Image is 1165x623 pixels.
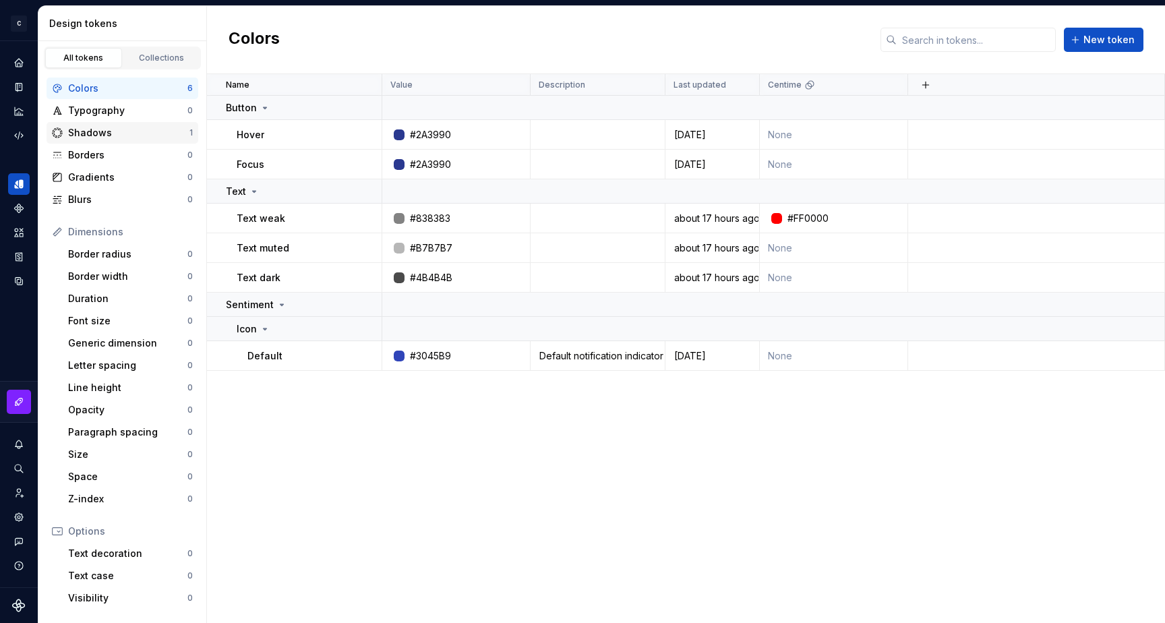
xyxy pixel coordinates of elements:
a: Space0 [63,466,198,487]
div: [DATE] [666,349,758,363]
p: Text weak [237,212,285,225]
div: [DATE] [666,158,758,171]
td: None [760,263,908,293]
p: Text dark [237,271,280,285]
h2: Colors [229,28,280,52]
a: Text decoration0 [63,543,198,564]
div: Opacity [68,403,187,417]
a: Documentation [8,76,30,98]
a: Components [8,198,30,219]
div: Assets [8,222,30,243]
div: Colors [68,82,187,95]
div: 6 [187,83,193,94]
p: Sentiment [226,298,274,311]
p: Last updated [674,80,726,90]
svg: Supernova Logo [12,599,26,612]
p: Description [539,80,585,90]
div: 0 [187,338,193,349]
p: Text muted [237,241,289,255]
a: Storybook stories [8,246,30,268]
div: about 17 hours ago [666,271,758,285]
a: Invite team [8,482,30,504]
a: Data sources [8,270,30,292]
div: Gradients [68,171,187,184]
p: Centime [768,80,802,90]
p: Hover [237,128,264,142]
a: Shadows1 [47,122,198,144]
a: Border radius0 [63,243,198,265]
p: Default [247,349,282,363]
div: 0 [187,449,193,460]
a: Opacity0 [63,399,198,421]
div: 0 [187,150,193,160]
button: Notifications [8,434,30,455]
div: about 17 hours ago [666,241,758,255]
div: 1 [189,127,193,138]
div: C [11,16,27,32]
p: Button [226,101,257,115]
a: Design tokens [8,173,30,195]
p: Text [226,185,246,198]
td: None [760,150,908,179]
button: Contact support [8,531,30,552]
a: Home [8,52,30,73]
div: Borders [68,148,187,162]
div: Dimensions [68,225,193,239]
div: All tokens [50,53,117,63]
p: Name [226,80,249,90]
div: Border radius [68,247,187,261]
div: 0 [187,293,193,304]
div: #4B4B4B [410,271,452,285]
div: 0 [187,548,193,559]
div: Typography [68,104,187,117]
div: 0 [187,494,193,504]
a: Font size0 [63,310,198,332]
div: [DATE] [666,128,758,142]
p: Focus [237,158,264,171]
td: None [760,120,908,150]
div: Visibility [68,591,187,605]
div: Blurs [68,193,187,206]
input: Search in tokens... [897,28,1056,52]
div: Text decoration [68,547,187,560]
div: Generic dimension [68,336,187,350]
div: 0 [187,593,193,603]
a: Generic dimension0 [63,332,198,354]
a: Code automation [8,125,30,146]
a: Z-index0 [63,488,198,510]
div: Default notification indicator color for Therapy. Used to convey unread information. Default noti... [531,349,664,363]
div: Size [68,448,187,461]
div: Paragraph spacing [68,425,187,439]
td: None [760,233,908,263]
a: Settings [8,506,30,528]
a: Duration0 [63,288,198,309]
div: Line height [68,381,187,394]
div: Collections [128,53,196,63]
div: Shadows [68,126,189,140]
button: C [3,9,35,38]
div: #FF0000 [787,212,829,225]
button: Search ⌘K [8,458,30,479]
div: 0 [187,570,193,581]
span: New token [1083,33,1135,47]
div: Space [68,470,187,483]
a: Size0 [63,444,198,465]
div: #838383 [410,212,450,225]
div: #2A3990 [410,128,451,142]
a: Blurs0 [47,189,198,210]
a: Gradients0 [47,167,198,188]
a: Typography0 [47,100,198,121]
div: #3045B9 [410,349,451,363]
div: Letter spacing [68,359,187,372]
a: Text case0 [63,565,198,587]
div: Font size [68,314,187,328]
